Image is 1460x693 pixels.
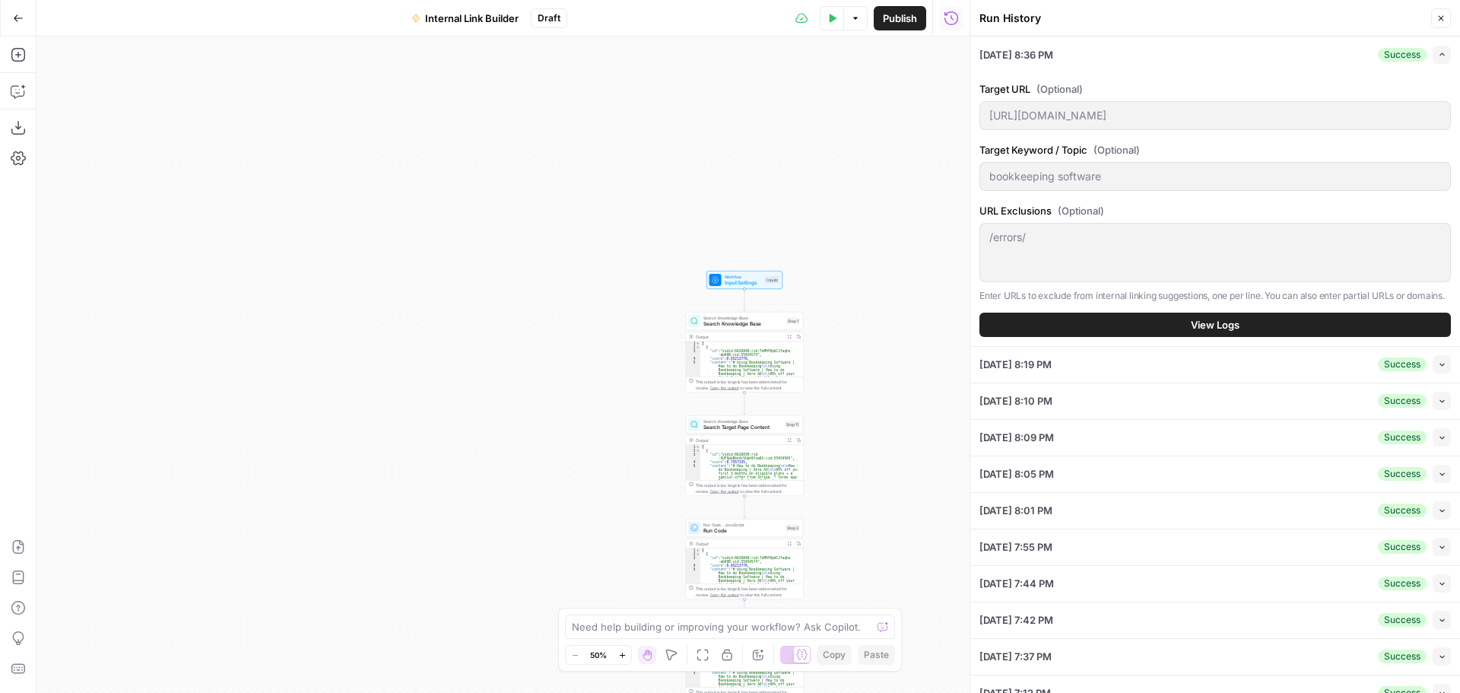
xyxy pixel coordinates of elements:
[874,6,926,30] button: Publish
[1378,431,1427,444] div: Success
[989,230,1441,245] textarea: /errors/
[696,541,782,547] div: Output
[858,645,895,665] button: Paste
[425,11,519,26] span: Internal Link Builder
[864,648,889,662] span: Paste
[703,522,782,528] span: Run Code · JavaScript
[710,386,739,390] span: Copy the output
[1378,650,1427,663] div: Success
[696,586,800,598] div: This output is too large & has been abbreviated for review. to view the full content.
[979,576,1054,591] span: [DATE] 7:44 PM
[696,342,700,345] span: Toggle code folding, rows 1 through 7
[979,430,1054,445] span: [DATE] 8:09 PM
[686,460,700,464] div: 4
[1036,81,1083,97] span: (Optional)
[686,556,700,564] div: 3
[538,11,560,25] span: Draft
[703,315,783,321] span: Search Knowledge Base
[744,393,746,415] g: Edge from step_1 to step_11
[979,47,1053,62] span: [DATE] 8:36 PM
[696,548,700,552] span: Toggle code folding, rows 1 through 7
[1378,48,1427,62] div: Success
[710,489,739,494] span: Copy the output
[686,449,700,453] div: 2
[979,393,1052,408] span: [DATE] 8:10 PM
[686,357,700,361] div: 4
[1378,394,1427,408] div: Success
[725,274,763,280] span: Workflow
[786,318,800,325] div: Step 1
[1378,540,1427,554] div: Success
[696,482,800,494] div: This output is too large & has been abbreviated for review. to view the full content.
[686,312,804,393] div: Search Knowledge BaseSearch Knowledge BaseStep 1Output[ { "id":"vsdid:6626848:rid:TnMHYHpdCJfaqho...
[703,424,782,431] span: Search Target Page Content
[1378,358,1427,371] div: Success
[979,142,1451,157] label: Target Keyword / Topic
[765,277,779,284] div: Inputs
[686,345,700,349] div: 2
[786,525,800,532] div: Step 2
[686,548,700,552] div: 1
[402,6,528,30] button: Internal Link Builder
[979,203,1451,218] label: URL Exclusions
[696,437,782,443] div: Output
[686,552,700,556] div: 2
[883,11,917,26] span: Publish
[979,466,1054,482] span: [DATE] 8:05 PM
[696,379,800,391] div: This output is too large & has been abbreviated for review. to view the full content.
[1378,613,1427,627] div: Success
[710,593,739,597] span: Copy the output
[823,648,846,662] span: Copy
[1378,467,1427,481] div: Success
[686,519,804,599] div: Run Code · JavaScriptRun CodeStep 2Output[ { "id":"vsdid:6626848:rid:TnMHYHpdCJfaqho -ebK9B:cid:5...
[979,503,1052,518] span: [DATE] 8:01 PM
[979,313,1451,337] button: View Logs
[744,599,746,621] g: Edge from step_2 to step_10
[1093,142,1140,157] span: (Optional)
[686,271,804,289] div: WorkflowInput SettingsInputs
[979,612,1053,628] span: [DATE] 7:42 PM
[696,334,782,340] div: Output
[979,357,1052,372] span: [DATE] 8:19 PM
[744,496,746,518] g: Edge from step_11 to step_2
[1058,203,1104,218] span: (Optional)
[696,552,700,556] span: Toggle code folding, rows 2 through 6
[817,645,852,665] button: Copy
[703,418,782,424] span: Search Knowledge Base
[696,445,700,449] span: Toggle code folding, rows 1 through 7
[979,288,1451,304] p: Enter URLs to exclude from internal linking suggestions, one per line. You can also enter partial...
[686,415,804,496] div: Search Knowledge BaseSearch Target Page ContentStep 11Output[ { "id":"vsdid:6626839:rid :5UF9pbRb...
[979,649,1052,664] span: [DATE] 7:37 PM
[785,421,800,428] div: Step 11
[703,320,783,328] span: Search Knowledge Base
[686,564,700,567] div: 4
[979,81,1451,97] label: Target URL
[725,279,763,287] span: Input Settings
[696,449,700,453] span: Toggle code folding, rows 2 through 6
[1378,504,1427,517] div: Success
[696,345,700,349] span: Toggle code folding, rows 2 through 6
[979,539,1052,555] span: [DATE] 7:55 PM
[590,649,607,661] span: 50%
[686,342,700,345] div: 1
[686,453,700,460] div: 3
[1378,577,1427,590] div: Success
[1191,317,1239,332] span: View Logs
[686,349,700,357] div: 3
[703,527,782,535] span: Run Code
[686,445,700,449] div: 1
[744,289,746,311] g: Edge from start to step_1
